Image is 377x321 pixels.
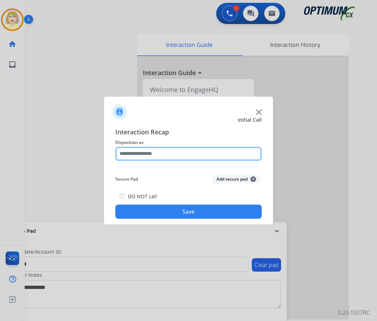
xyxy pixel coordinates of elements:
[111,103,128,120] img: contactIcon
[128,193,157,200] label: DO NOT call
[238,116,262,123] span: Initial Call
[115,166,262,167] img: contact-recap-line.svg
[115,205,262,219] button: Save
[338,308,370,317] p: 0.20.1027RC
[250,176,256,182] span: +
[115,127,262,138] span: Interaction Recap
[115,175,138,183] span: Secure Pad
[115,138,262,147] span: Disposition as
[212,175,260,183] button: Add secure pad+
